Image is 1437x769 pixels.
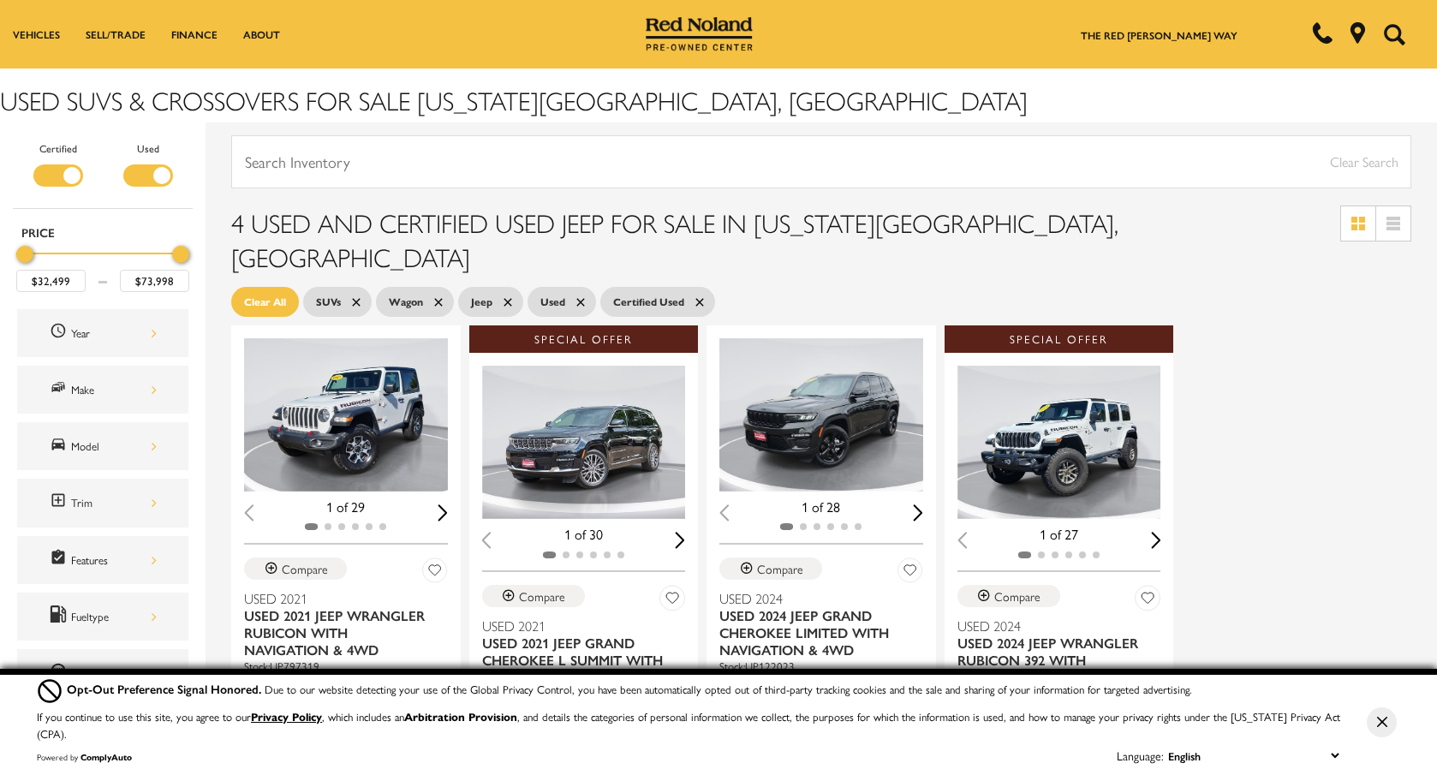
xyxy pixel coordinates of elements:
[1367,707,1397,737] button: Close Button
[71,324,157,343] div: Year
[50,492,71,514] span: Trim
[519,588,565,604] div: Compare
[50,322,71,344] span: Year
[1117,749,1164,761] div: Language:
[39,140,77,157] label: Certified
[231,204,1118,275] span: 4 Used and Certified Used Jeep for Sale in [US_STATE][GEOGRAPHIC_DATA], [GEOGRAPHIC_DATA]
[50,605,71,628] span: Fueltype
[957,525,1161,544] div: 1 of 27
[71,607,157,626] div: Fueltype
[244,338,448,492] div: 1 / 2
[422,557,448,589] button: Save Vehicle
[71,551,157,569] div: Features
[71,493,157,512] div: Trim
[719,607,910,659] span: Used 2024 Jeep Grand Cherokee Limited With Navigation & 4WD
[316,291,341,313] span: SUVs
[719,338,923,492] div: 1 / 2
[244,659,448,674] div: Stock : UP797319
[482,635,673,686] span: Used 2021 Jeep Grand Cherokee L Summit With Navigation & 4WD
[957,585,1060,607] button: Compare Vehicle
[137,140,159,157] label: Used
[120,270,189,292] input: Maximum
[244,590,435,607] span: Used 2021
[1081,27,1237,43] a: The Red [PERSON_NAME] Way
[67,680,1191,698] div: Due to our website detecting your use of the Global Privacy Control, you have been automatically ...
[438,504,448,521] div: Next slide
[471,291,492,313] span: Jeep
[37,752,132,762] div: Powered by
[719,659,923,674] div: Stock : UP122023
[719,590,910,607] span: Used 2024
[404,708,517,724] strong: Arbitration Provision
[50,662,71,684] span: Transmission
[482,366,686,519] img: 2021 Jeep Grand Cherokee L Summit 1
[282,561,328,576] div: Compare
[719,498,923,516] div: 1 of 28
[71,437,157,456] div: Model
[244,607,435,659] span: Used 2021 Jeep Wrangler Rubicon With Navigation & 4WD
[244,498,448,516] div: 1 of 29
[16,240,189,292] div: Price
[17,309,188,357] div: YearYear
[17,536,188,584] div: FeaturesFeatures
[1377,1,1411,68] button: Open the search field
[17,422,188,470] div: ModelModel
[16,246,33,263] div: Minimum Price
[957,366,1161,519] img: 2024 Jeep Wrangler Rubicon 392 1
[719,590,923,659] a: Used 2024Used 2024 Jeep Grand Cherokee Limited With Navigation & 4WD
[389,291,423,313] span: Wagon
[757,561,803,576] div: Compare
[540,291,565,313] span: Used
[244,557,347,580] button: Compare Vehicle
[482,585,585,607] button: Compare Vehicle
[482,617,686,686] a: Used 2021Used 2021 Jeep Grand Cherokee L Summit With Navigation & 4WD
[613,291,684,313] span: Certified Used
[17,593,188,641] div: FueltypeFueltype
[21,224,184,240] h5: Price
[37,708,1340,742] p: If you continue to use this site, you agree to our , which includes an , and details the categori...
[482,617,673,635] span: Used 2021
[67,680,265,697] span: Opt-Out Preference Signal Honored .
[957,366,1161,519] div: 1 / 2
[71,380,157,399] div: Make
[17,366,188,414] div: MakeMake
[659,585,685,617] button: Save Vehicle
[913,504,923,521] div: Next slide
[80,751,132,763] a: ComplyAuto
[897,557,923,589] button: Save Vehicle
[1135,585,1160,617] button: Save Vehicle
[957,617,1161,686] a: Used 2024Used 2024 Jeep Wrangler Rubicon 392 With Navigation & 4WD
[957,617,1148,635] span: Used 2024
[172,246,189,263] div: Maximum Price
[646,23,754,40] a: Red Noland Pre-Owned
[994,588,1040,604] div: Compare
[231,135,1411,188] input: Search Inventory
[646,17,754,51] img: Red Noland Pre-Owned
[244,338,448,492] img: 2021 Jeep Wrangler Rubicon 1
[50,549,71,571] span: Features
[482,366,686,519] div: 1 / 2
[469,325,699,353] div: Special Offer
[719,338,923,492] img: 2024 Jeep Grand Cherokee Limited 1
[1164,746,1343,766] select: Language Select
[17,649,188,697] div: TransmissionTransmission
[244,291,286,313] span: Clear All
[50,379,71,401] span: Make
[1151,532,1161,548] div: Next slide
[50,435,71,457] span: Model
[676,532,686,548] div: Next slide
[71,664,157,683] div: Transmission
[244,590,448,659] a: Used 2021Used 2021 Jeep Wrangler Rubicon With Navigation & 4WD
[945,325,1174,353] div: Special Offer
[16,270,86,292] input: Minimum
[719,557,822,580] button: Compare Vehicle
[251,708,322,724] a: Privacy Policy
[17,479,188,527] div: TrimTrim
[957,635,1148,686] span: Used 2024 Jeep Wrangler Rubicon 392 With Navigation & 4WD
[482,525,686,544] div: 1 of 30
[13,140,193,208] div: Filter by Vehicle Type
